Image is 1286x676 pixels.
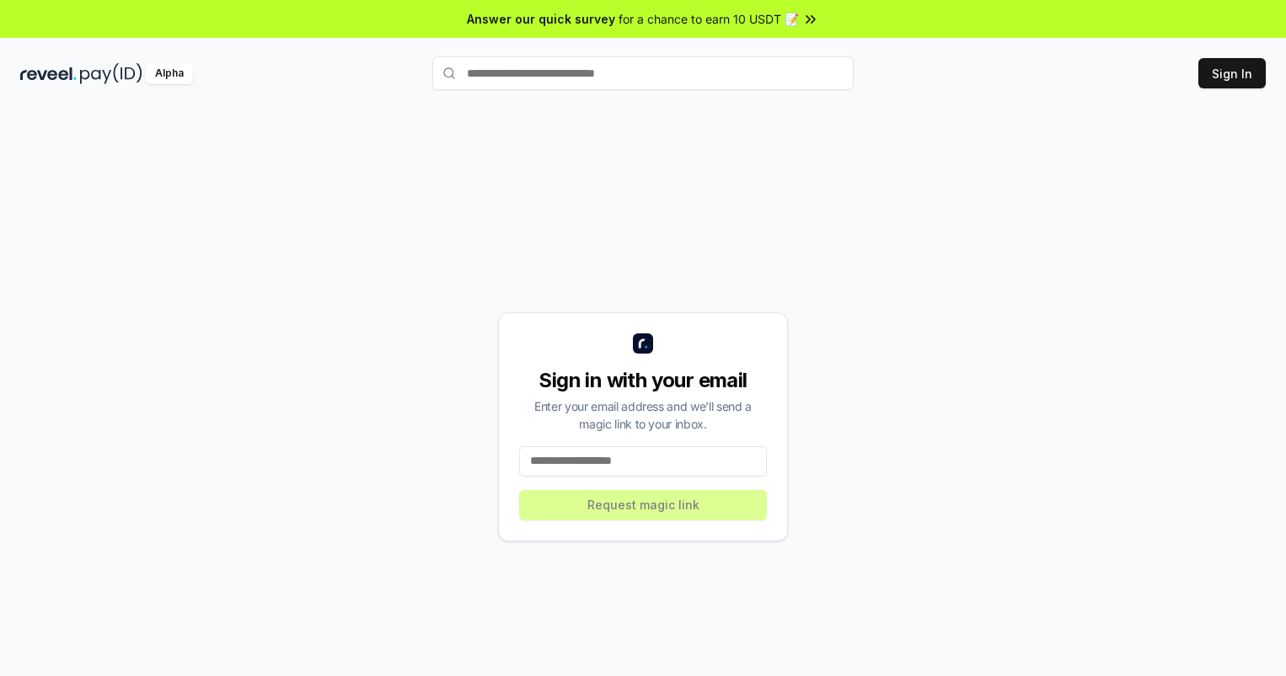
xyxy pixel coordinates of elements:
span: for a chance to earn 10 USDT 📝 [619,10,799,28]
div: Enter your email address and we’ll send a magic link to your inbox. [519,397,767,433]
div: Sign in with your email [519,367,767,394]
img: reveel_dark [20,63,77,84]
span: Answer our quick survey [467,10,615,28]
div: Alpha [146,63,193,84]
img: logo_small [633,333,653,354]
img: pay_id [80,63,142,84]
button: Sign In [1198,58,1266,88]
